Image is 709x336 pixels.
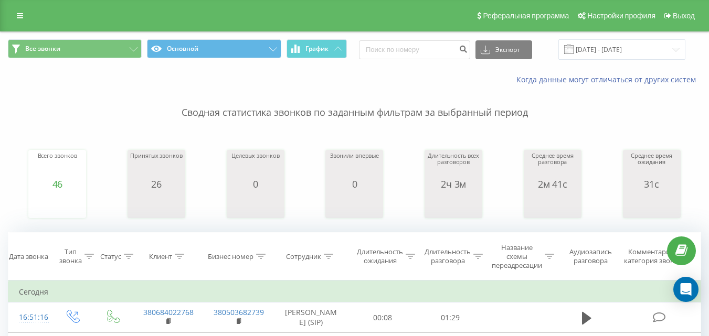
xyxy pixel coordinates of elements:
[25,45,60,53] span: Все звонки
[626,153,678,179] div: Среднее время ожидания
[214,307,264,317] a: 380503682739
[286,252,321,261] div: Сотрудник
[359,40,470,59] input: Поиск по номеру
[130,153,182,179] div: Принятых звонков
[8,39,142,58] button: Все звонки
[622,248,683,266] div: Комментарий/категория звонка
[147,39,281,58] button: Основной
[38,179,78,189] div: 46
[149,252,172,261] div: Клиент
[673,277,699,302] div: Open Intercom Messenger
[526,179,579,189] div: 2м 41с
[38,153,78,179] div: Всего звонков
[427,179,480,189] div: 2ч 3м
[425,248,471,266] div: Длительность разговора
[19,307,41,328] div: 16:51:16
[208,252,253,261] div: Бизнес номер
[9,252,48,261] div: Дата звонка
[330,153,379,179] div: Звонили впервые
[287,39,347,58] button: График
[8,281,701,302] td: Сегодня
[587,12,655,20] span: Настройки профиля
[59,248,82,266] div: Тип звонка
[231,153,279,179] div: Целевых звонков
[357,248,403,266] div: Длительность ожидания
[673,12,695,20] span: Выход
[626,179,678,189] div: 31с
[417,302,484,333] td: 01:29
[231,179,279,189] div: 0
[330,179,379,189] div: 0
[564,248,617,266] div: Аудиозапись разговора
[526,153,579,179] div: Среднее время разговора
[516,74,701,84] a: Когда данные могут отличаться от других систем
[492,243,542,270] div: Название схемы переадресации
[100,252,121,261] div: Статус
[8,85,701,120] p: Сводная статистика звонков по заданным фильтрам за выбранный период
[475,40,532,59] button: Экспорт
[130,179,182,189] div: 26
[349,302,417,333] td: 00:08
[273,302,349,333] td: [PERSON_NAME] (SIP)
[143,307,194,317] a: 380684022768
[427,153,480,179] div: Длительность всех разговоров
[483,12,569,20] span: Реферальная программа
[305,45,329,52] span: График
